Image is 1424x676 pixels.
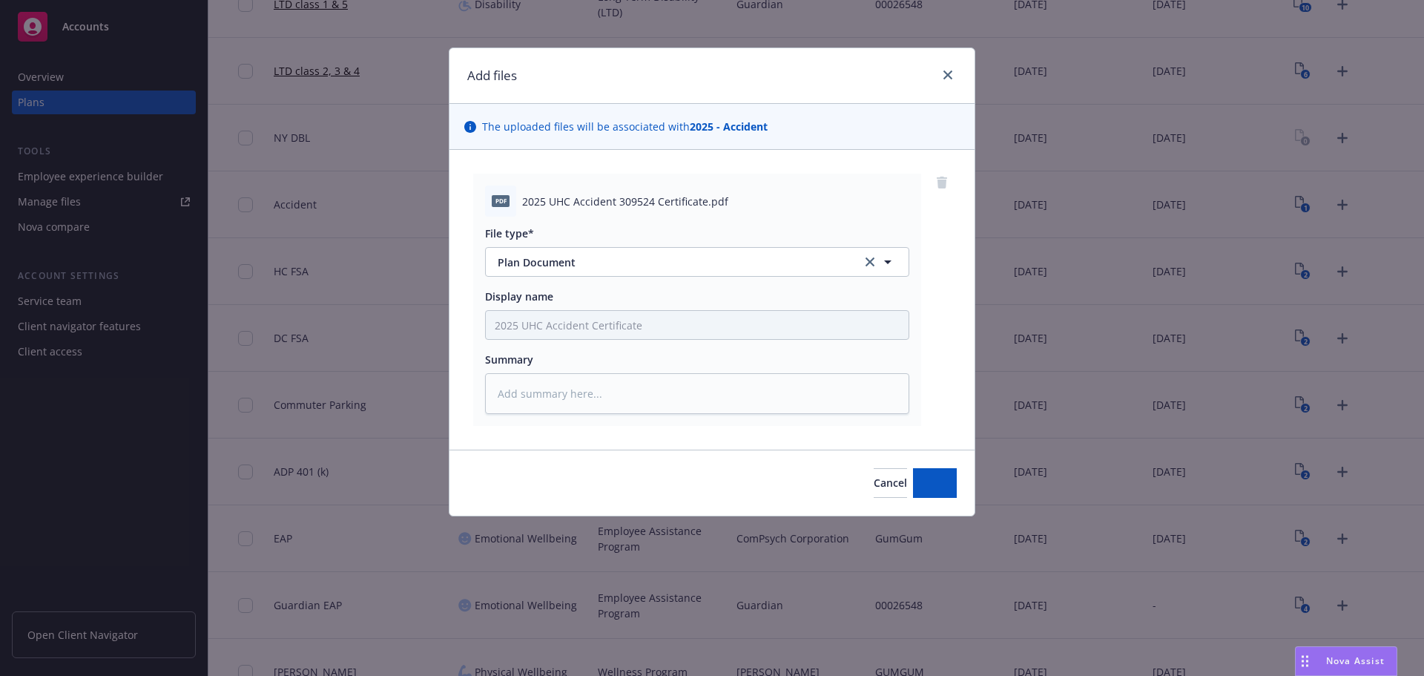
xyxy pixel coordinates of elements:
span: 2025 UHC Accident 309524 Certificate.pdf [522,194,728,209]
a: close [939,66,957,84]
span: Nova Assist [1326,654,1385,667]
a: clear selection [861,253,879,271]
span: Add files [913,476,957,490]
span: The uploaded files will be associated with [482,119,768,134]
button: Plan Documentclear selection [485,247,909,277]
div: Drag to move [1296,647,1314,675]
a: remove [933,174,951,191]
button: Add files [913,468,957,498]
span: pdf [492,195,510,206]
button: Cancel [874,468,907,498]
button: Nova Assist [1295,646,1397,676]
span: Plan Document [498,255,841,270]
input: Add display name here... [486,311,909,339]
span: Display name [485,289,553,303]
span: File type* [485,226,534,240]
span: Summary [485,352,533,367]
strong: 2025 - Accident [690,119,768,134]
span: Cancel [874,476,907,490]
h1: Add files [467,66,517,85]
